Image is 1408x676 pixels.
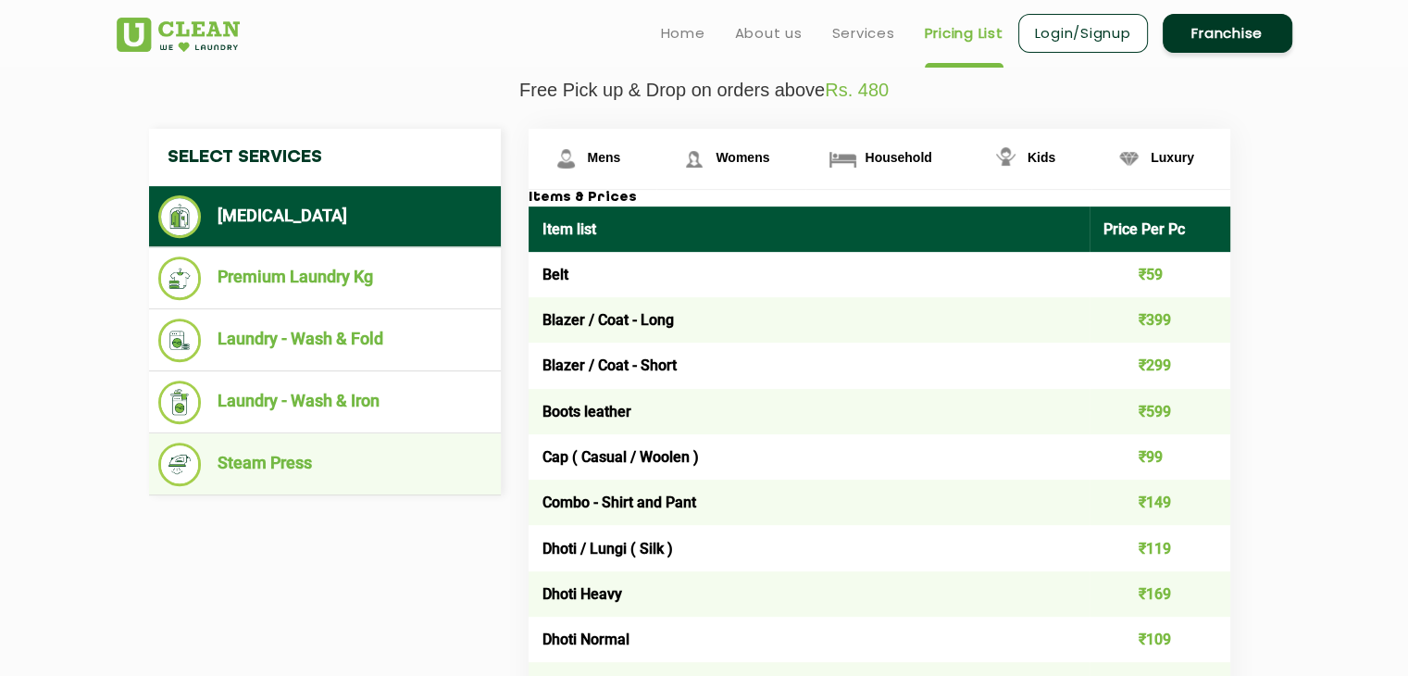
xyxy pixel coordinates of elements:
td: Combo - Shirt and Pant [529,480,1090,525]
h3: Items & Prices [529,190,1230,207]
td: ₹59 [1090,252,1230,297]
td: Dhoti Heavy [529,571,1090,617]
td: ₹599 [1090,389,1230,434]
td: ₹169 [1090,571,1230,617]
td: Blazer / Coat - Short [529,343,1090,388]
li: Premium Laundry Kg [158,257,492,300]
li: Steam Press [158,443,492,486]
li: Laundry - Wash & Fold [158,319,492,362]
li: [MEDICAL_DATA] [158,195,492,238]
td: ₹99 [1090,434,1230,480]
span: Womens [716,150,769,165]
img: Womens [678,143,710,175]
img: Household [827,143,859,175]
img: Premium Laundry Kg [158,257,202,300]
span: Rs. 480 [825,80,889,100]
img: UClean Laundry and Dry Cleaning [117,18,240,52]
span: Household [865,150,931,165]
td: Dhoti Normal [529,617,1090,662]
th: Item list [529,207,1090,252]
a: About us [735,22,803,44]
img: Kids [990,143,1022,175]
td: Cap ( Casual / Woolen ) [529,434,1090,480]
li: Laundry - Wash & Iron [158,381,492,424]
td: ₹299 [1090,343,1230,388]
td: ₹109 [1090,617,1230,662]
a: Pricing List [925,22,1003,44]
img: Laundry - Wash & Fold [158,319,202,362]
td: Belt [529,252,1090,297]
td: ₹399 [1090,297,1230,343]
img: Laundry - Wash & Iron [158,381,202,424]
a: Login/Signup [1018,14,1148,53]
a: Franchise [1163,14,1292,53]
a: Services [832,22,895,44]
img: Mens [550,143,582,175]
h4: Select Services [149,129,501,186]
span: Mens [588,150,621,165]
td: ₹149 [1090,480,1230,525]
th: Price Per Pc [1090,207,1230,252]
td: ₹119 [1090,525,1230,570]
img: Steam Press [158,443,202,486]
span: Kids [1028,150,1055,165]
a: Home [661,22,705,44]
span: Luxury [1151,150,1194,165]
img: Dry Cleaning [158,195,202,238]
td: Blazer / Coat - Long [529,297,1090,343]
p: Free Pick up & Drop on orders above [117,80,1292,101]
td: Dhoti / Lungi ( Silk ) [529,525,1090,570]
td: Boots leather [529,389,1090,434]
img: Luxury [1113,143,1145,175]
